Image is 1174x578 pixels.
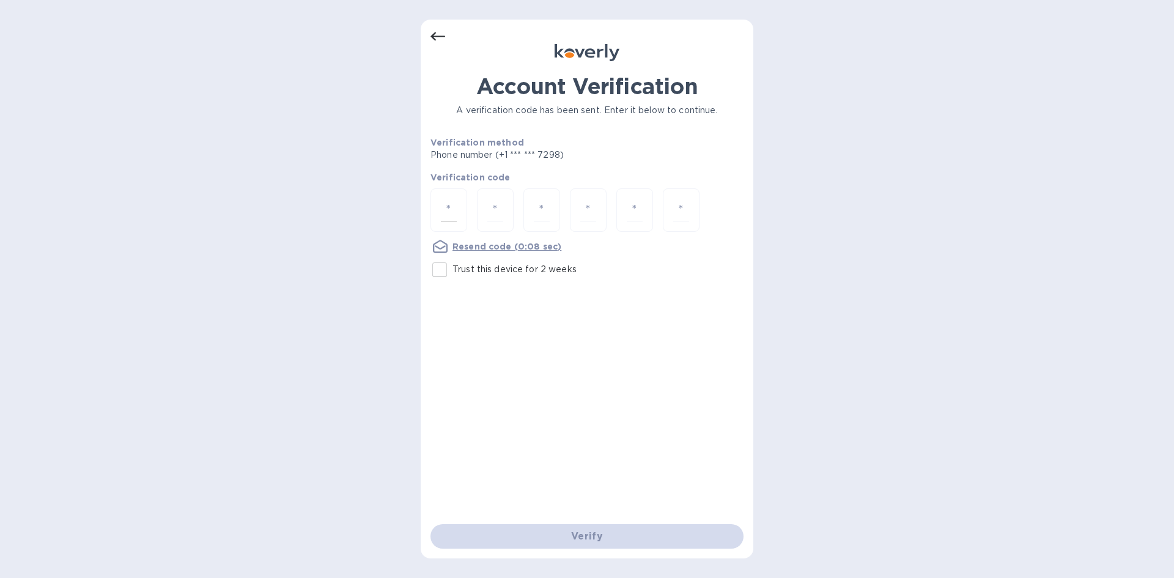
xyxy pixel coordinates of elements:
p: Phone number (+1 *** *** 7298) [430,149,657,161]
p: Verification code [430,171,744,183]
b: Verification method [430,138,524,147]
u: Resend code (0:08 sec) [452,242,561,251]
p: A verification code has been sent. Enter it below to continue. [430,104,744,117]
h1: Account Verification [430,73,744,99]
p: Trust this device for 2 weeks [452,263,577,276]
